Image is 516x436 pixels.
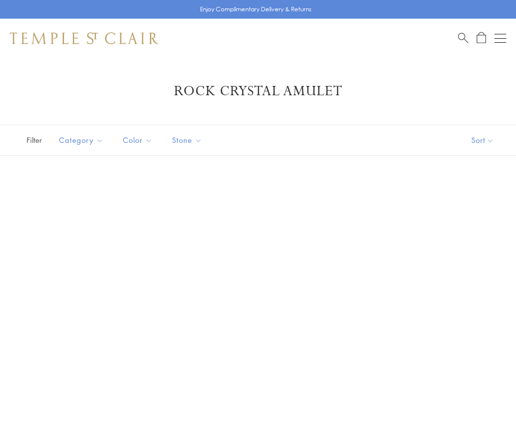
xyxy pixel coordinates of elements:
[165,129,209,151] button: Stone
[200,4,312,14] p: Enjoy Complimentary Delivery & Returns
[54,134,111,146] span: Category
[118,134,160,146] span: Color
[52,129,111,151] button: Category
[167,134,209,146] span: Stone
[494,32,506,44] button: Open navigation
[115,129,160,151] button: Color
[25,82,491,100] h1: Rock Crystal Amulet
[458,32,468,44] a: Search
[10,32,158,44] img: Temple St. Clair
[477,32,486,44] a: Open Shopping Bag
[449,125,516,155] button: Show sort by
